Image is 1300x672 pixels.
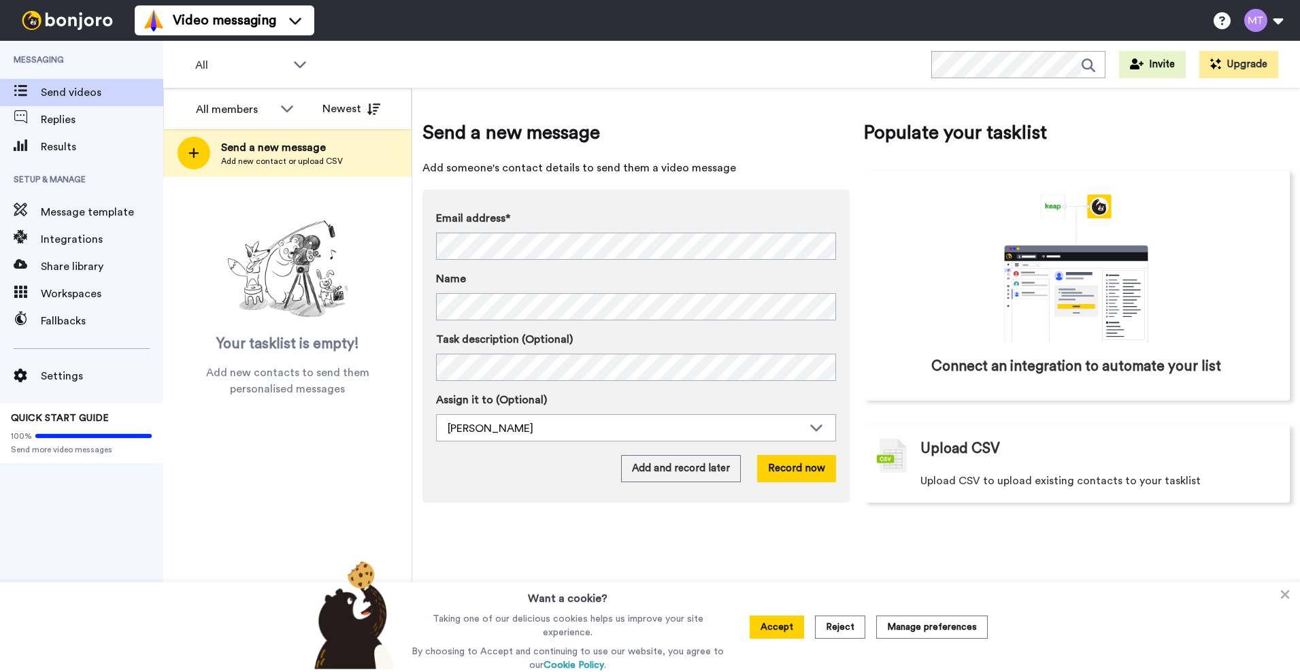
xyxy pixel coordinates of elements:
span: All [195,57,286,73]
label: Task description (Optional) [436,331,836,348]
span: Replies [41,112,163,128]
img: bear-with-cookie.png [302,560,403,669]
button: Reject [815,616,865,639]
a: Cookie Policy [544,660,604,670]
span: Upload CSV to upload existing contacts to your tasklist [920,473,1201,489]
span: Integrations [41,231,163,248]
label: Assign it to (Optional) [436,392,836,408]
span: Connect an integration to automate your list [931,356,1221,377]
span: Send a new message [221,139,343,156]
h3: Want a cookie? [528,582,607,607]
div: animation [974,195,1178,343]
div: [PERSON_NAME] [448,420,803,437]
span: Workspaces [41,286,163,302]
button: Record now [757,455,836,482]
img: vm-color.svg [143,10,165,31]
button: Add and record later [621,455,741,482]
span: Send videos [41,84,163,101]
button: Manage preferences [876,616,988,639]
span: Send more video messages [11,444,152,455]
span: Share library [41,258,163,275]
label: Email address* [436,210,836,226]
p: By choosing to Accept and continuing to use our website, you agree to our . [408,645,727,672]
span: Upload CSV [920,439,1000,459]
span: Your tasklist is empty! [216,334,359,354]
span: Video messaging [173,11,276,30]
span: Add new contact or upload CSV [221,156,343,167]
span: Add new contacts to send them personalised messages [184,365,391,397]
button: Invite [1119,51,1186,78]
span: Populate your tasklist [863,119,1290,146]
span: Add someone's contact details to send them a video message [422,160,850,176]
img: bj-logo-header-white.svg [16,11,118,30]
span: Fallbacks [41,313,163,329]
button: Newest [312,95,390,122]
span: Settings [41,368,163,384]
span: 100% [11,431,32,441]
button: Accept [750,616,804,639]
p: Taking one of our delicious cookies helps us improve your site experience. [408,612,727,639]
img: ready-set-action.png [220,215,356,324]
span: QUICK START GUIDE [11,414,109,423]
span: Results [41,139,163,155]
button: Upgrade [1199,51,1278,78]
span: Message template [41,204,163,220]
span: Name [436,271,466,287]
span: Send a new message [422,119,850,146]
img: csv-grey.png [877,439,907,473]
div: All members [196,101,273,118]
